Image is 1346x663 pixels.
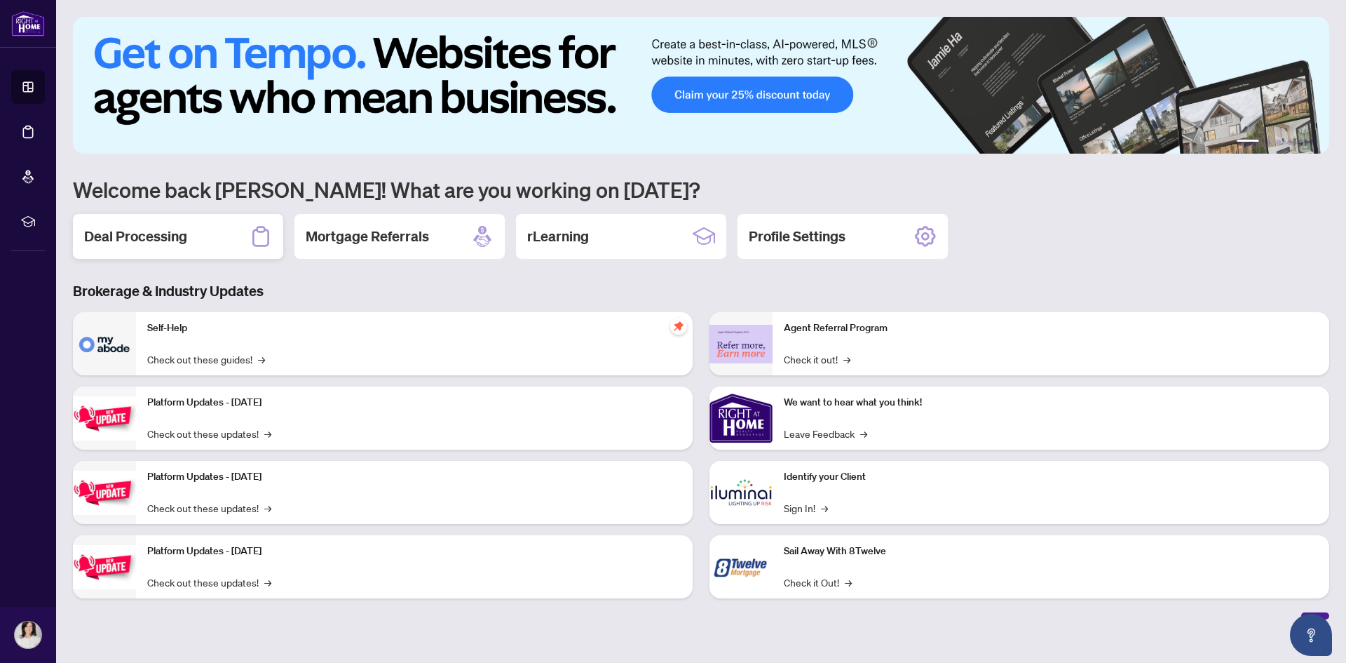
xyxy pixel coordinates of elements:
[821,500,828,516] span: →
[749,227,845,246] h2: Profile Settings
[784,426,867,441] a: Leave Feedback→
[264,426,271,441] span: →
[147,351,265,367] a: Check out these guides!→
[784,351,850,367] a: Check it out!→
[784,500,828,516] a: Sign In!→
[784,395,1318,410] p: We want to hear what you think!
[73,176,1329,203] h1: Welcome back [PERSON_NAME]! What are you working on [DATE]?
[670,318,687,335] span: pushpin
[843,351,850,367] span: →
[73,471,136,515] img: Platform Updates - July 8, 2025
[258,351,265,367] span: →
[73,396,136,441] img: Platform Updates - July 21, 2025
[147,426,271,441] a: Check out these updates!→
[784,321,1318,336] p: Agent Referral Program
[73,545,136,589] img: Platform Updates - June 23, 2025
[306,227,429,246] h2: Mortgage Referrals
[147,395,681,410] p: Platform Updates - [DATE]
[73,312,136,375] img: Self-Help
[15,622,41,648] img: Profile Icon
[84,227,187,246] h2: Deal Processing
[1298,140,1304,145] button: 5
[709,535,773,598] img: Sail Away With 8Twelve
[709,461,773,524] img: Identify your Client
[1310,140,1315,145] button: 6
[527,227,589,246] h2: rLearning
[73,281,1329,301] h3: Brokerage & Industry Updates
[147,500,271,516] a: Check out these updates!→
[860,426,867,441] span: →
[147,544,681,559] p: Platform Updates - [DATE]
[784,575,852,590] a: Check it Out!→
[784,469,1318,485] p: Identify your Client
[264,575,271,590] span: →
[709,325,773,363] img: Agent Referral Program
[1287,140,1293,145] button: 4
[11,11,45,36] img: logo
[784,544,1318,559] p: Sail Away With 8Twelve
[1237,140,1259,145] button: 1
[147,469,681,485] p: Platform Updates - [DATE]
[1290,614,1332,656] button: Open asap
[147,575,271,590] a: Check out these updates!→
[73,17,1329,154] img: Slide 0
[709,387,773,450] img: We want to hear what you think!
[1265,140,1270,145] button: 2
[264,500,271,516] span: →
[1276,140,1282,145] button: 3
[147,321,681,336] p: Self-Help
[845,575,852,590] span: →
